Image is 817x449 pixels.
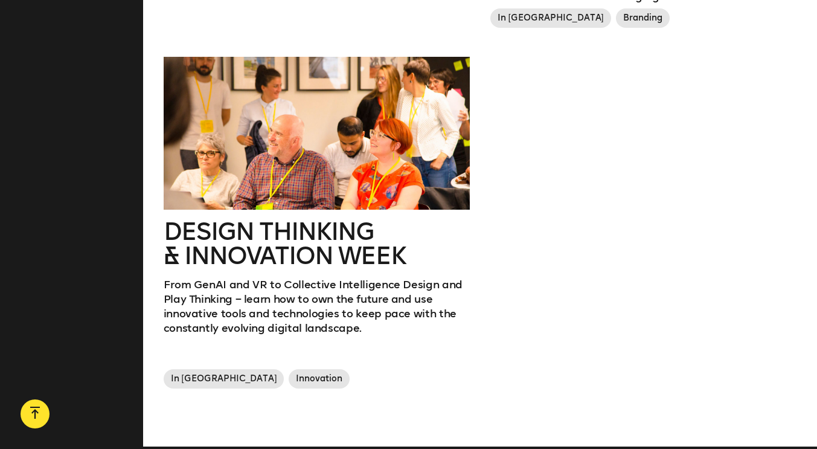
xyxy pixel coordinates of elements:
[490,8,611,28] span: In [GEOGRAPHIC_DATA]
[164,277,470,335] p: From GenAI and VR to Collective Intelligence Design and Play Thinking – learn how to own the futu...
[616,8,670,28] span: Branding
[164,57,470,394] a: Design Thinking & innovation WeekFrom GenAI and VR to Collective Intelligence Design and Play Thi...
[164,219,470,268] h2: Design Thinking & innovation Week
[164,369,284,389] span: In [GEOGRAPHIC_DATA]
[289,369,350,389] span: Innovation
